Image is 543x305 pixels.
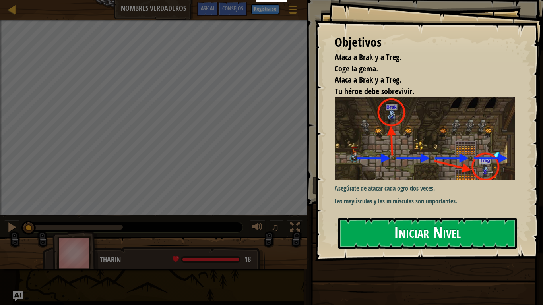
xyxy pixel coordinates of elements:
[271,221,279,233] span: ♫
[173,256,251,263] div: health: 18 / 18
[197,2,218,16] button: Ask AI
[335,52,401,62] span: Ataca a Brak y a Treg.
[250,220,266,236] button: Ajustar volúmen
[335,33,515,52] div: Objetivos
[335,63,378,74] span: Coge la gema.
[325,86,513,97] li: Tu héroe debe sobrevivir.
[335,74,401,85] span: Ataca a Brak y a Treg.
[13,291,23,301] button: Ask AI
[312,176,532,195] button: Correr
[100,255,257,265] div: Tharin
[222,4,243,12] span: Consejos
[325,63,513,75] li: Coge la gema.
[251,4,279,14] button: Registrarse
[201,4,214,12] span: Ask AI
[270,220,283,236] button: ♫
[335,86,414,97] span: Tu héroe debe sobrevivir.
[335,97,515,180] img: True names
[244,254,251,264] span: 18
[4,220,20,236] button: Ctrl + P: Pause
[325,52,513,63] li: Ataca a Brak y a Treg.
[52,231,99,275] img: thang_avatar_frame.png
[338,218,517,249] button: Iniciar Nivel
[335,197,515,206] p: Las mayúsculas y las minúsculas son importantes.
[335,184,515,193] p: Asegúrate de atacar cada ogro dos veces.
[325,74,513,86] li: Ataca a Brak y a Treg.
[287,220,303,236] button: Alterna pantalla completa.
[283,2,303,20] button: Mostrar menú del juego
